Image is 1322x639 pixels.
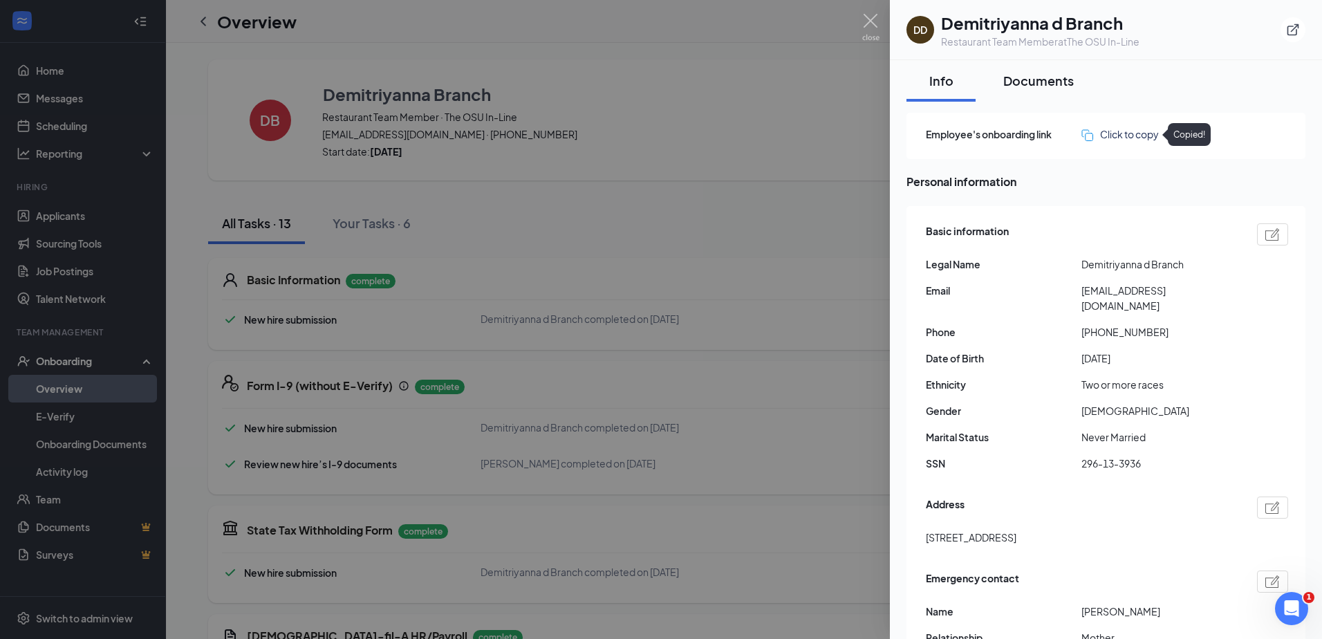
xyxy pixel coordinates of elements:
[926,456,1081,471] span: SSN
[1003,72,1074,89] div: Documents
[1081,351,1237,366] span: [DATE]
[926,429,1081,445] span: Marital Status
[926,351,1081,366] span: Date of Birth
[941,11,1139,35] h1: Demitriyanna d Branch
[1081,403,1237,418] span: [DEMOGRAPHIC_DATA]
[1081,377,1237,392] span: Two or more races
[920,72,962,89] div: Info
[906,173,1305,190] span: Personal information
[1081,257,1237,272] span: Demitriyanna d Branch
[1168,123,1211,146] div: Copied!
[1081,127,1159,142] button: Click to copy
[1286,23,1300,37] svg: ExternalLink
[941,35,1139,48] div: Restaurant Team Member at The OSU In-Line
[926,530,1016,545] span: [STREET_ADDRESS]
[1081,604,1237,619] span: [PERSON_NAME]
[926,223,1009,246] span: Basic information
[1303,592,1314,603] span: 1
[926,324,1081,340] span: Phone
[913,23,927,37] div: DD
[1081,324,1237,340] span: [PHONE_NUMBER]
[1275,592,1308,625] iframe: Intercom live chat
[926,403,1081,418] span: Gender
[926,283,1081,298] span: Email
[1081,283,1237,313] span: [EMAIL_ADDRESS][DOMAIN_NAME]
[1081,129,1093,141] img: click-to-copy.71757273a98fde459dfc.svg
[1081,429,1237,445] span: Never Married
[926,127,1081,142] span: Employee's onboarding link
[1081,456,1237,471] span: 296-13-3936
[926,257,1081,272] span: Legal Name
[926,604,1081,619] span: Name
[926,497,965,519] span: Address
[926,377,1081,392] span: Ethnicity
[1281,17,1305,42] button: ExternalLink
[926,571,1019,593] span: Emergency contact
